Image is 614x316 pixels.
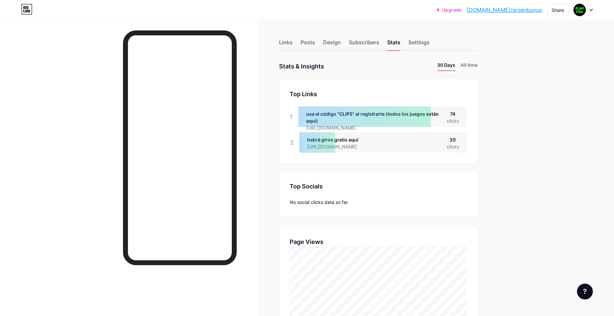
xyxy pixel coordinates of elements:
div: Settings [408,38,430,50]
div: [URL][DOMAIN_NAME] [307,143,367,150]
div: Top Links [290,90,467,99]
li: All time [461,61,477,71]
div: Posts [301,38,315,50]
div: Top Socials [290,182,467,191]
div: habrá giros gratis aquí [307,136,367,143]
div: 74 [447,110,459,117]
a: [DOMAIN_NAME]/argenbonus [467,6,542,14]
div: Share [552,7,564,14]
div: Page Views [290,237,467,246]
div: 2 [290,132,294,153]
div: clicks [447,117,459,124]
img: ocultoshorts [573,4,586,16]
div: Subscribers [349,38,379,50]
div: 20 [447,136,459,143]
div: Links [279,38,293,50]
div: 1 [290,106,293,127]
a: Upgrade [436,7,462,13]
div: Design [323,38,341,50]
div: Stats & Insights [279,61,324,71]
div: [URL][DOMAIN_NAME] [306,124,447,131]
div: Stats [387,38,400,50]
li: 30 Days [437,61,455,71]
div: No social clicks data so far. [290,199,467,206]
div: clicks [447,143,459,150]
